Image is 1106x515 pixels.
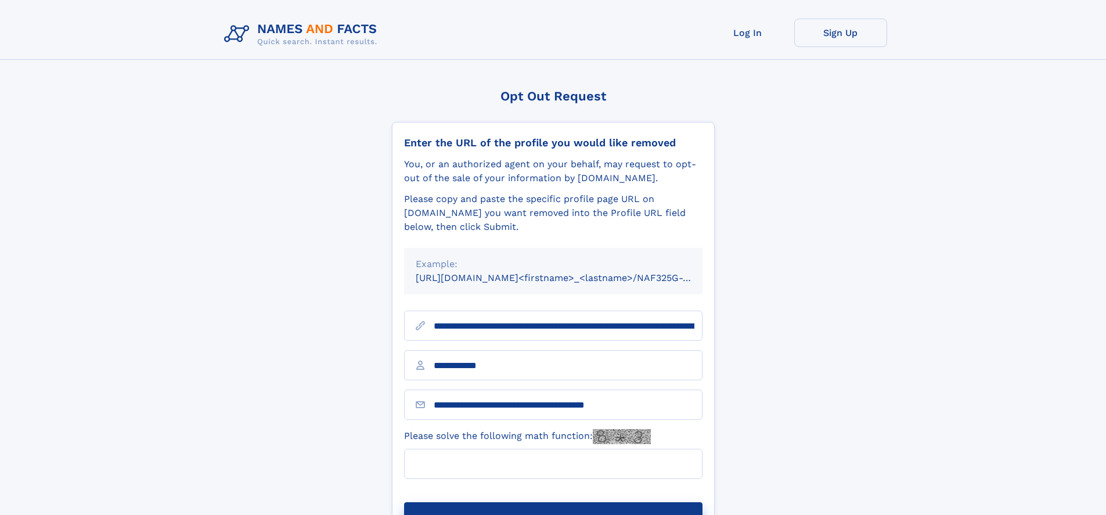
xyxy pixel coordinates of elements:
[701,19,794,47] a: Log In
[794,19,887,47] a: Sign Up
[392,89,715,103] div: Opt Out Request
[404,157,702,185] div: You, or an authorized agent on your behalf, may request to opt-out of the sale of your informatio...
[404,429,651,444] label: Please solve the following math function:
[219,19,387,50] img: Logo Names and Facts
[404,192,702,234] div: Please copy and paste the specific profile page URL on [DOMAIN_NAME] you want removed into the Pr...
[416,257,691,271] div: Example:
[404,136,702,149] div: Enter the URL of the profile you would like removed
[416,272,725,283] small: [URL][DOMAIN_NAME]<firstname>_<lastname>/NAF325G-xxxxxxxx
